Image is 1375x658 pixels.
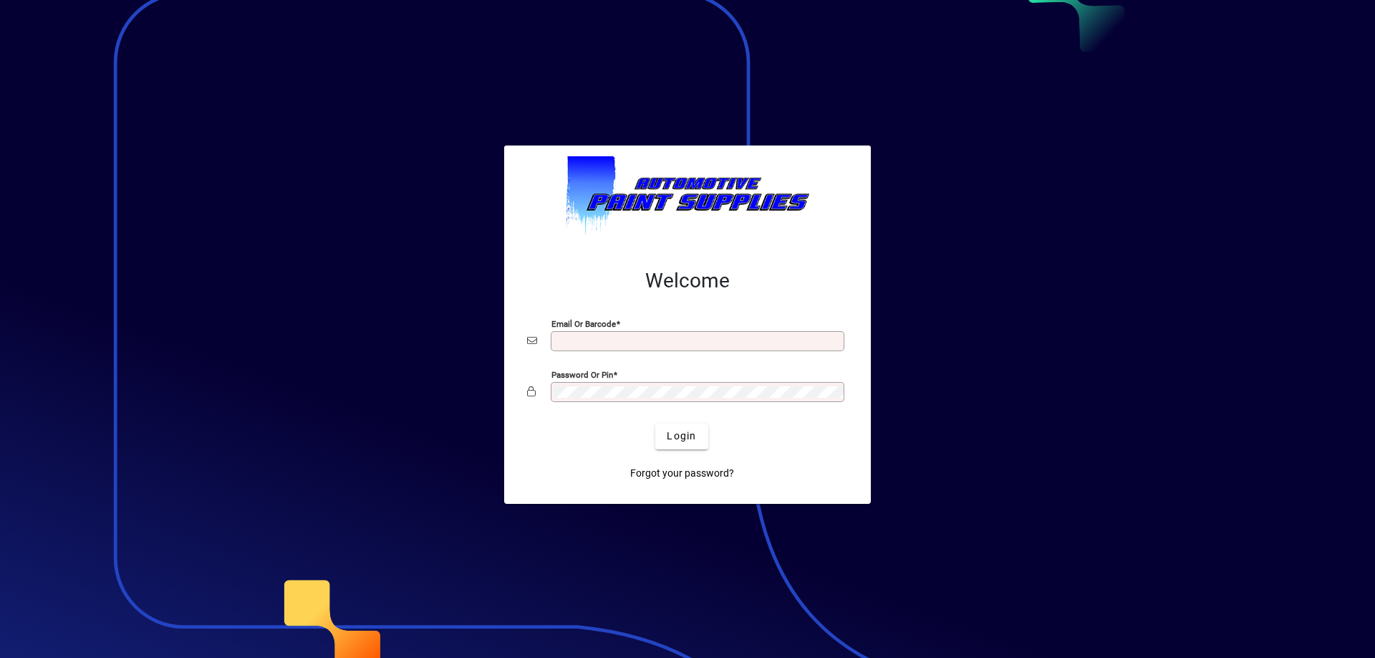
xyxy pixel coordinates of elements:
[551,369,613,379] mat-label: Password or Pin
[655,424,708,449] button: Login
[667,429,696,444] span: Login
[527,269,848,293] h2: Welcome
[551,318,616,328] mat-label: Email or Barcode
[630,466,734,481] span: Forgot your password?
[624,461,740,487] a: Forgot your password?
